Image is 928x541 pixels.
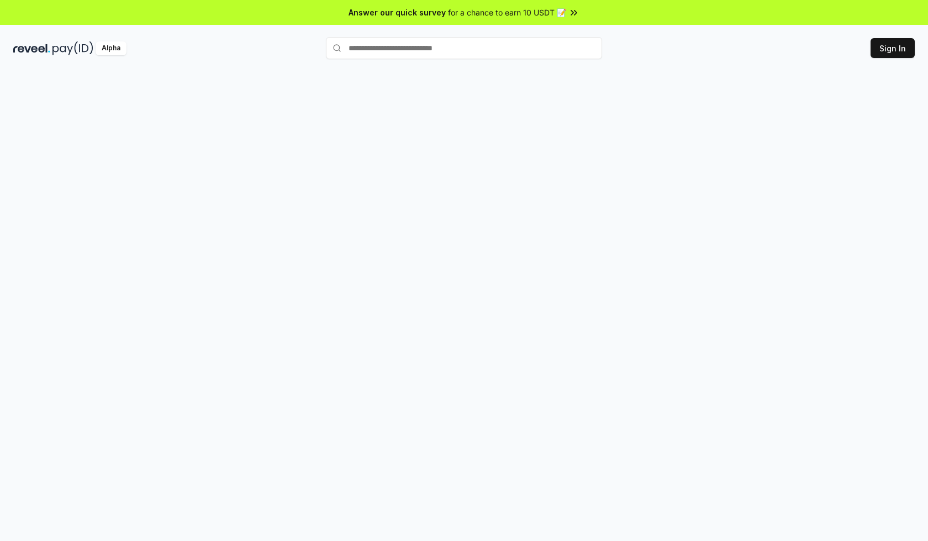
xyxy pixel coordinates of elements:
[96,41,126,55] div: Alpha
[448,7,566,18] span: for a chance to earn 10 USDT 📝
[871,38,915,58] button: Sign In
[13,41,50,55] img: reveel_dark
[349,7,446,18] span: Answer our quick survey
[52,41,93,55] img: pay_id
